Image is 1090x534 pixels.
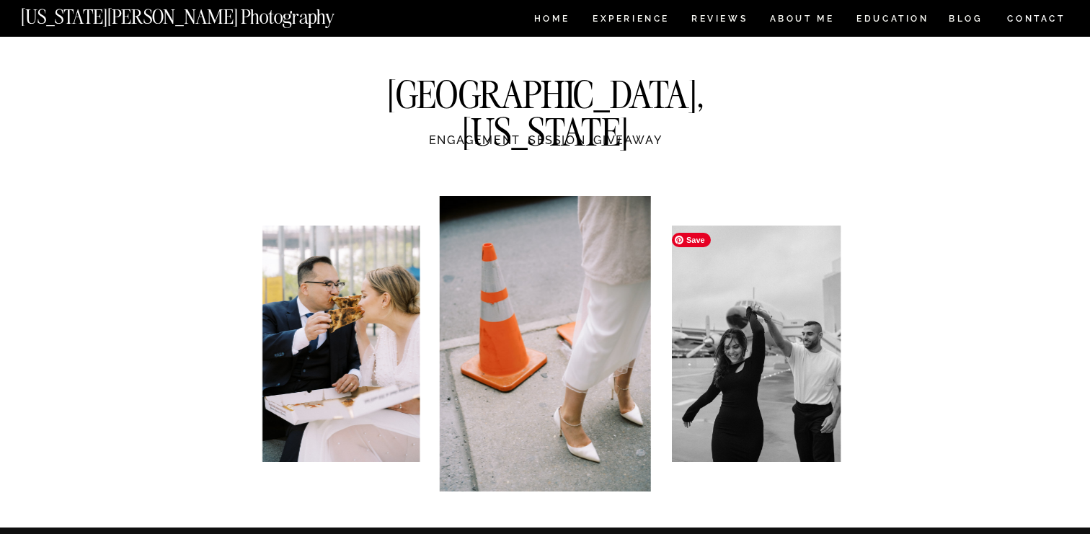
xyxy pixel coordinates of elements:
[691,14,745,27] a: REVIEWS
[769,14,835,27] a: ABOUT ME
[360,76,730,115] h1: [GEOGRAPHIC_DATA], [US_STATE]
[1006,11,1066,27] a: CONTACT
[855,14,931,27] a: EDUCATION
[672,233,711,247] span: Save
[949,14,983,27] a: BLOG
[593,14,668,27] a: Experience
[176,135,915,159] h1: Engagement Session Giveaway
[531,14,572,27] a: HOME
[21,7,383,19] a: [US_STATE][PERSON_NAME] Photography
